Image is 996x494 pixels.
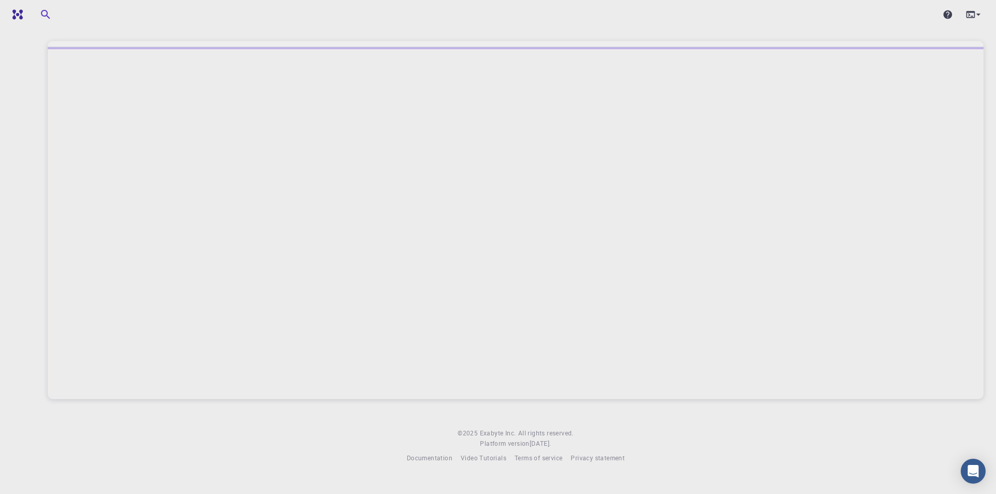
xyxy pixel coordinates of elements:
span: Platform version [480,439,529,449]
span: All rights reserved. [518,428,574,439]
span: Exabyte Inc. [480,429,516,437]
div: Open Intercom Messenger [961,459,986,484]
a: [DATE]. [530,439,551,449]
a: Terms of service [515,453,562,463]
span: Terms of service [515,454,562,462]
span: Privacy statement [571,454,625,462]
a: Documentation [407,453,452,463]
span: Documentation [407,454,452,462]
img: logo [8,9,23,20]
span: Video Tutorials [461,454,506,462]
a: Exabyte Inc. [480,428,516,439]
span: [DATE] . [530,439,551,447]
span: © 2025 [458,428,479,439]
a: Video Tutorials [461,453,506,463]
a: Privacy statement [571,453,625,463]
